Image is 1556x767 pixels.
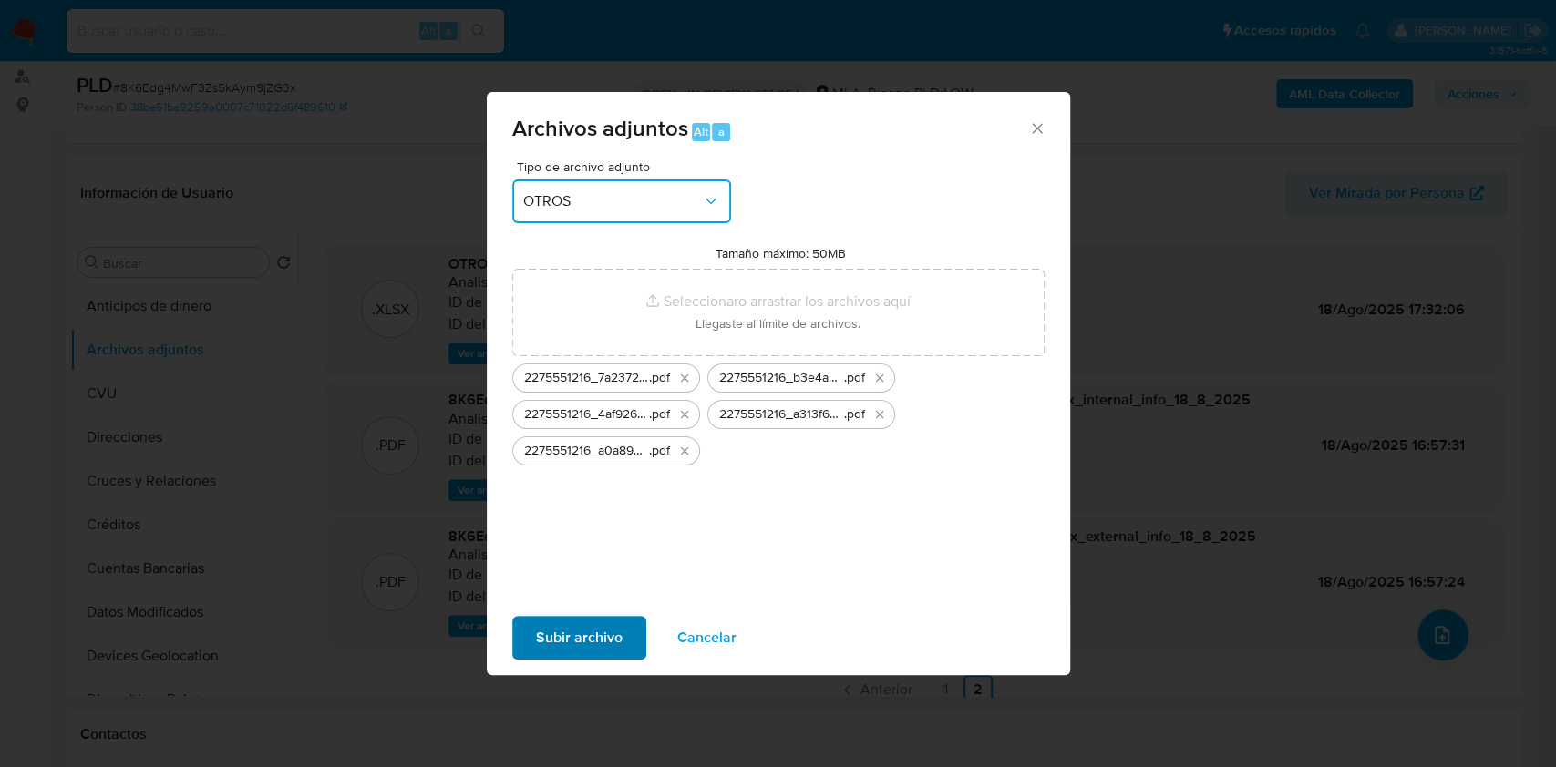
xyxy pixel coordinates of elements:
[524,405,649,424] span: 2275551216_4af926ac-2f20-4eeb-9b05-afe7e0b844e7 (2)
[517,160,736,173] span: Tipo de archivo adjunto
[524,369,649,387] span: 2275551216_7a237218-c641-420f-be97-6104f3f4c0fc (2)
[512,179,731,223] button: OTROS
[844,369,865,387] span: .pdf
[512,112,688,144] span: Archivos adjuntos
[718,123,725,140] span: a
[674,440,696,462] button: Eliminar 2275551216_a0a8955a-63ca-4b0e-b532-55681d6fb598 (1).pdf
[512,616,646,660] button: Subir archivo
[523,192,702,210] span: OTROS
[694,123,708,140] span: Alt
[674,367,696,389] button: Eliminar 2275551216_7a237218-c641-420f-be97-6104f3f4c0fc (2).pdf
[869,367,891,389] button: Eliminar 2275551216_b3e4a8e6-12b3-4ac6-9728-f577469a9017 (1).pdf
[677,618,737,658] span: Cancelar
[719,405,844,424] span: 2275551216_a313f6b1-5038-4b65-a330-a695157e7d3c (2)
[649,442,670,460] span: .pdf
[716,245,846,261] label: Tamaño máximo: 50MB
[649,405,670,424] span: .pdf
[674,404,696,425] button: Eliminar 2275551216_4af926ac-2f20-4eeb-9b05-afe7e0b844e7 (2).pdf
[844,405,865,424] span: .pdf
[536,618,623,658] span: Subir archivo
[719,369,844,387] span: 2275551216_b3e4a8e6-12b3-4ac6-9728-f577469a9017 (1)
[654,616,760,660] button: Cancelar
[512,356,1045,465] ul: Archivos seleccionados
[1028,119,1045,136] button: Cerrar
[869,404,891,425] button: Eliminar 2275551216_a313f6b1-5038-4b65-a330-a695157e7d3c (2).pdf
[649,369,670,387] span: .pdf
[524,442,649,460] span: 2275551216_a0a8955a-63ca-4b0e-b532-55681d6fb598 (1)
